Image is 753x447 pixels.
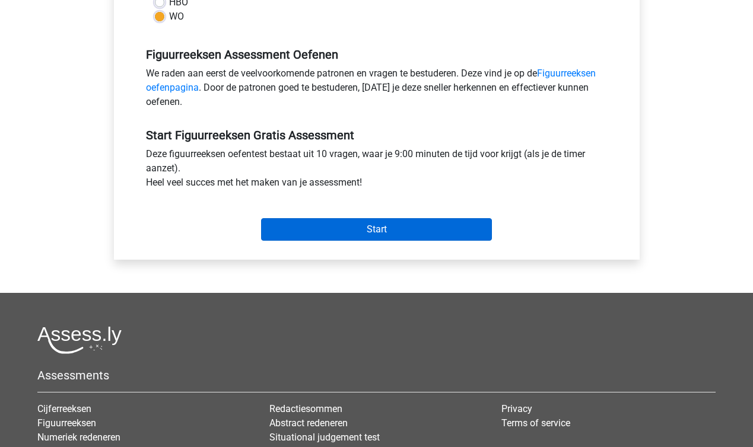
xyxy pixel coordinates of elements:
label: WO [169,9,184,24]
input: Start [261,218,492,241]
h5: Figuurreeksen Assessment Oefenen [146,47,608,62]
h5: Start Figuurreeksen Gratis Assessment [146,128,608,142]
a: Cijferreeksen [37,403,91,414]
a: Abstract redeneren [269,417,348,429]
a: Privacy [501,403,532,414]
a: Numeriek redeneren [37,432,120,443]
h5: Assessments [37,368,716,382]
a: Terms of service [501,417,570,429]
a: Figuurreeksen [37,417,96,429]
div: Deze figuurreeksen oefentest bestaat uit 10 vragen, waar je 9:00 minuten de tijd voor krijgt (als... [137,147,617,194]
a: Redactiesommen [269,403,342,414]
a: Situational judgement test [269,432,380,443]
img: Assessly logo [37,326,122,354]
div: We raden aan eerst de veelvoorkomende patronen en vragen te bestuderen. Deze vind je op de . Door... [137,66,617,114]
